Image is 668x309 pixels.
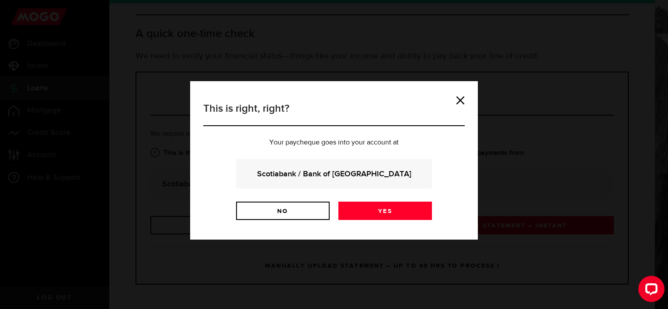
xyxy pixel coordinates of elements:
p: Your paycheque goes into your account at [203,139,465,146]
strong: Scotiabank / Bank of [GEOGRAPHIC_DATA] [248,168,420,180]
a: No [236,202,330,220]
h3: This is right, right? [203,101,465,126]
a: Yes [338,202,432,220]
iframe: LiveChat chat widget [631,272,668,309]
